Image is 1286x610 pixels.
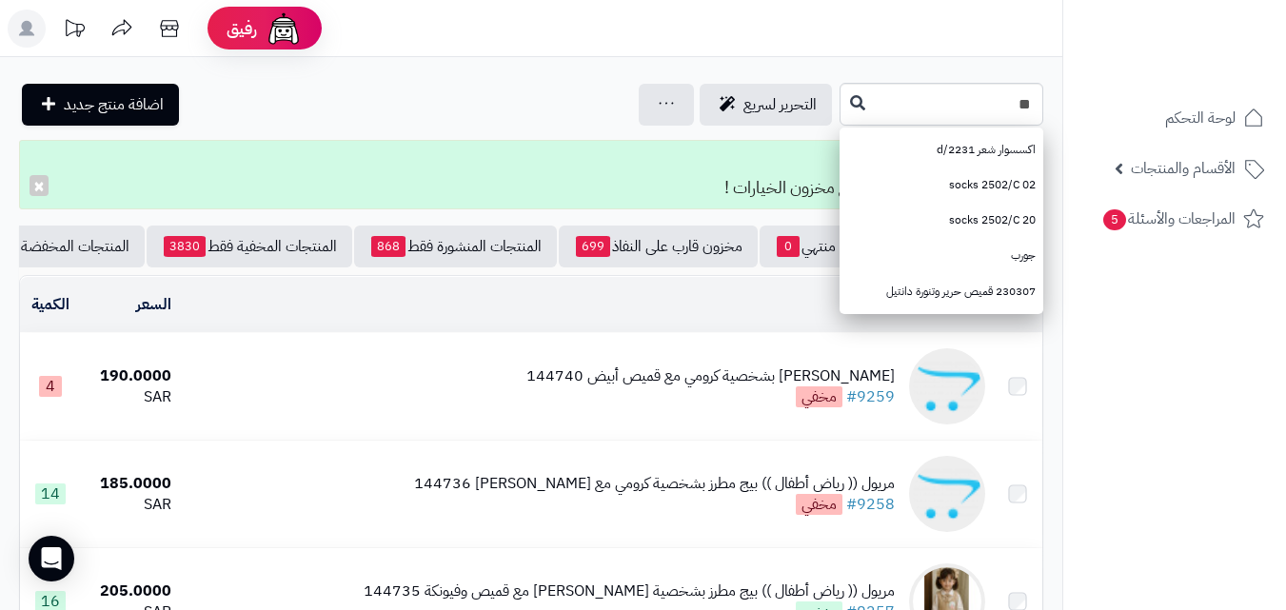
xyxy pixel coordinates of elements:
span: 868 [371,236,406,257]
img: logo-2.png [1157,14,1268,54]
a: التحرير لسريع [700,84,832,126]
a: #9259 [846,385,895,408]
a: 230307 قميص حرير وتنورة دانتيل [840,274,1043,309]
img: ai-face.png [265,10,303,48]
img: مريول مدرسي وردي بشخصية كرومي مع قميص أبيض 144740 [909,348,985,424]
div: 190.0000 [89,365,172,387]
a: socks 2502/C 20 [840,203,1043,238]
button: × [30,175,49,196]
span: مخفي [796,494,842,515]
a: #9258 [846,493,895,516]
a: تحديثات المنصة [50,10,98,52]
span: 5 [1103,209,1126,230]
div: مريول (( رياض أطفال )) بيج مطرز بشخصية كرومي مع [PERSON_NAME] 144736 [414,473,895,495]
span: 699 [576,236,610,257]
span: رفيق [227,17,257,40]
span: لوحة التحكم [1165,105,1236,131]
div: SAR [89,494,172,516]
a: المنتجات المنشورة فقط868 [354,226,557,267]
span: الأقسام والمنتجات [1131,155,1236,182]
span: المراجعات والأسئلة [1101,206,1236,232]
span: 0 [777,236,800,257]
span: 4 [39,376,62,397]
a: السعر [136,293,171,316]
span: مخفي [796,386,842,407]
div: SAR [89,386,172,408]
span: 14 [35,483,66,504]
div: مريول (( رياض أطفال )) بيج مطرز بشخصية [PERSON_NAME] مع قميص وفيونكة 144735 [364,580,895,602]
img: مريول (( رياض أطفال )) بيج مطرز بشخصية كرومي مع قميص 144736 [909,456,985,532]
div: تم التعديل! تمت تحديث مخزون المنتج مع مخزون الخيارات ! [19,140,1043,209]
span: التحرير لسريع [743,93,817,116]
a: اضافة منتج جديد [22,84,179,126]
a: المراجعات والأسئلة5 [1075,196,1275,242]
a: المنتجات المخفية فقط3830 [147,226,352,267]
a: مخزون قارب على النفاذ699 [559,226,758,267]
a: socks 2502/C 02 [840,167,1043,203]
div: Open Intercom Messenger [29,536,74,581]
a: لوحة التحكم [1075,95,1275,141]
span: 3830 [164,236,206,257]
a: الكمية [31,293,69,316]
div: 205.0000 [89,580,172,602]
a: مخزون منتهي0 [760,226,895,267]
div: [PERSON_NAME] بشخصية كرومي مع قميص أبيض 144740 [526,365,895,387]
span: اضافة منتج جديد [64,93,164,116]
div: 185.0000 [89,473,172,495]
a: اكسسوار شعر 2231/d [840,132,1043,167]
a: جورب [840,238,1043,273]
